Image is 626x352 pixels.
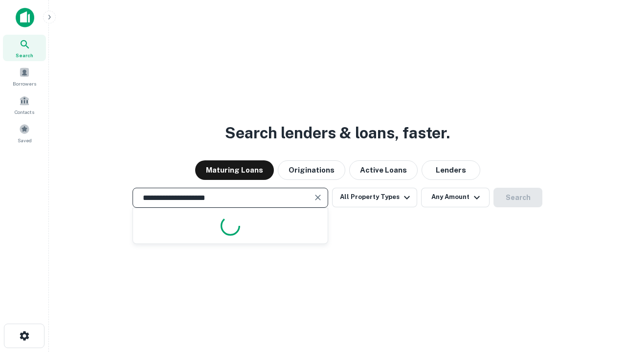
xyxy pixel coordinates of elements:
[421,188,490,207] button: Any Amount
[15,108,34,116] span: Contacts
[278,160,345,180] button: Originations
[422,160,480,180] button: Lenders
[3,63,46,89] a: Borrowers
[349,160,418,180] button: Active Loans
[16,8,34,27] img: capitalize-icon.png
[13,80,36,88] span: Borrowers
[3,120,46,146] a: Saved
[332,188,417,207] button: All Property Types
[3,91,46,118] a: Contacts
[311,191,325,204] button: Clear
[18,136,32,144] span: Saved
[225,121,450,145] h3: Search lenders & loans, faster.
[195,160,274,180] button: Maturing Loans
[3,35,46,61] a: Search
[577,274,626,321] iframe: Chat Widget
[16,51,33,59] span: Search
